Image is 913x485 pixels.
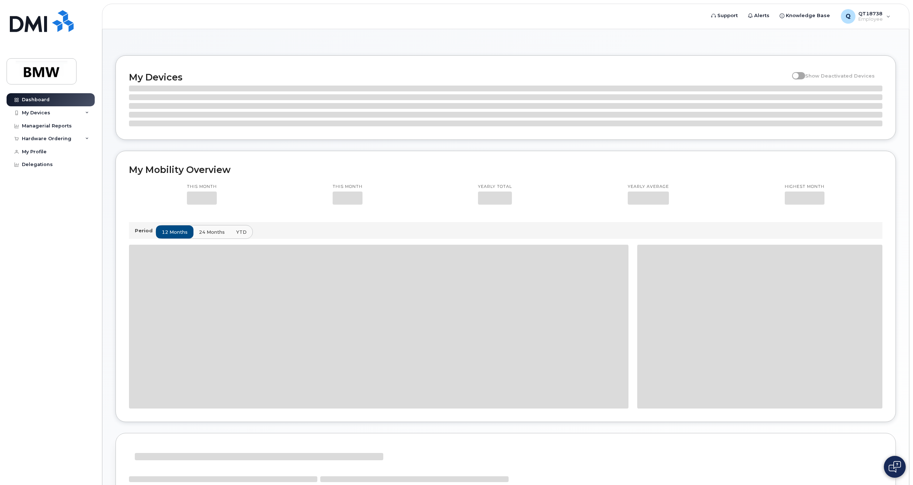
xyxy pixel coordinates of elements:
span: Show Deactivated Devices [805,73,875,79]
p: Period [135,227,156,234]
h2: My Devices [129,72,788,83]
p: Yearly average [628,184,669,190]
p: Yearly total [478,184,512,190]
span: 24 months [199,229,225,236]
p: This month [333,184,363,190]
h2: My Mobility Overview [129,164,882,175]
p: This month [187,184,217,190]
img: Open chat [889,461,901,473]
span: YTD [236,229,247,236]
input: Show Deactivated Devices [792,69,798,75]
p: Highest month [785,184,824,190]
